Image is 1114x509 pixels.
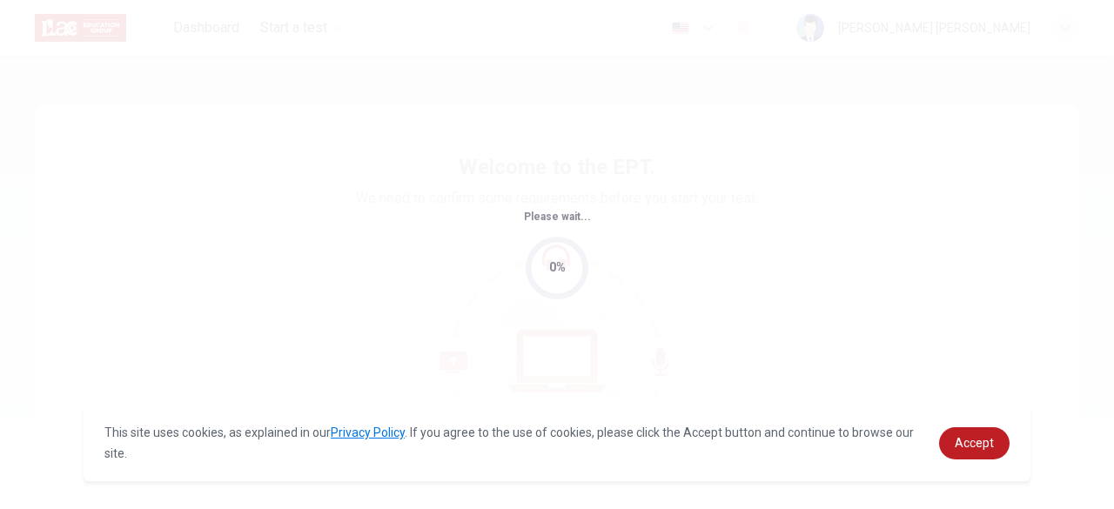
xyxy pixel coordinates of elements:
[524,211,591,223] span: Please wait...
[939,427,1010,459] a: dismiss cookie message
[955,436,994,450] span: Accept
[104,425,914,460] span: This site uses cookies, as explained in our . If you agree to the use of cookies, please click th...
[331,425,405,439] a: Privacy Policy
[549,258,566,278] div: 0%
[84,405,1030,481] div: cookieconsent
